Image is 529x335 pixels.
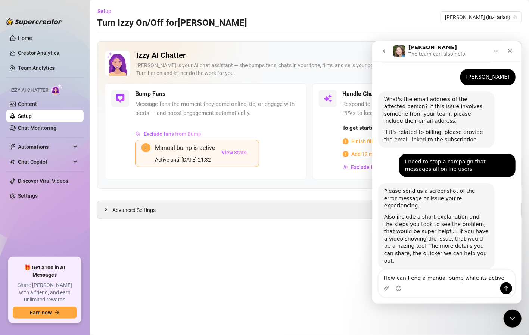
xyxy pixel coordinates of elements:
span: Exclude fans from AI Chat [351,164,412,170]
a: Chat Monitoring [18,125,56,131]
span: Respond to fan messages with AI — Izzy chats, flirts, and sells PPVs to keep fans coming back. [343,100,508,118]
span: Exclude fans from Bump [144,131,201,137]
span: info-circle [343,138,349,144]
img: svg%3e [116,94,125,103]
span: team [513,15,517,19]
span: exclamation-circle [141,143,150,152]
a: Team Analytics [18,65,55,71]
a: Content [18,101,37,107]
button: View Stats [215,143,253,162]
span: Automations [18,141,71,153]
iframe: Intercom live chat [372,41,522,304]
span: thunderbolt [10,144,16,150]
span: View Stats [221,150,246,156]
span: collapsed [103,207,108,212]
span: arrow-right [55,310,60,315]
img: AI Chatter [51,84,63,95]
span: Share [PERSON_NAME] with a friend, and earn unlimited rewards [13,282,77,304]
h2: Izzy AI Chatter [136,51,491,60]
span: Luz (luz_arias) [445,12,517,23]
a: Home [18,35,32,41]
div: collapsed [103,206,112,214]
a: Creator Analytics [18,47,78,59]
span: 🎁 Get $100 in AI Messages [13,264,77,279]
img: svg%3e [323,94,332,103]
span: Chat Copilot [18,156,71,168]
span: Add 12 more content to sell [352,150,417,158]
a: Settings [18,193,38,199]
span: Advanced Settings [112,206,156,214]
strong: To get started: [343,125,379,131]
button: Earn nowarrow-right [13,307,77,319]
h3: Turn Izzy On/Off for [PERSON_NAME] [97,17,247,29]
h5: Bump Fans [135,90,165,98]
button: Exclude fans from Bump [135,128,202,140]
img: svg%3e [136,131,141,137]
a: Discover Viral Videos [18,178,68,184]
button: Exclude fans from AI Chat [343,161,413,173]
iframe: Intercom live chat [504,310,522,328]
button: Setup [97,5,117,17]
span: Setup [97,8,111,14]
div: [PERSON_NAME] is your AI chat assistant — she bumps fans, chats in your tone, flirts, and sells y... [136,62,491,77]
span: Message fans the moment they come online, tip, or engage with posts — and boost engagement automa... [135,100,300,118]
h5: Handle Chats with AI [343,90,399,98]
span: info-circle [343,151,349,157]
div: Manual bump is active [155,143,215,153]
a: Setup [18,113,32,119]
img: svg%3e [343,165,348,170]
img: Chat Copilot [10,159,15,165]
span: Izzy AI Chatter [10,87,48,94]
span: Earn now [30,310,52,316]
span: Finish filling out your Bio [352,137,410,145]
img: Izzy AI Chatter [105,51,130,76]
img: logo-BBDzfeDw.svg [6,18,62,25]
div: Active until [DATE] 21:32 [155,156,215,164]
